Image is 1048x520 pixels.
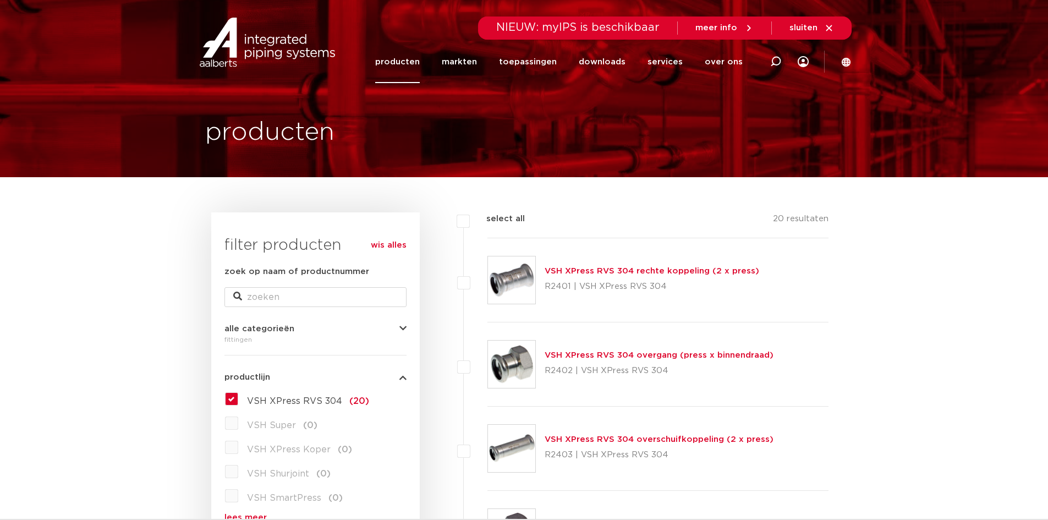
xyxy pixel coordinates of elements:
[545,435,773,444] a: VSH XPress RVS 304 overschuifkoppeling (2 x press)
[499,41,557,83] a: toepassingen
[224,373,407,381] button: productlijn
[496,22,660,33] span: NIEUW: myIPS is beschikbaar
[798,50,809,74] div: my IPS
[349,397,369,406] span: (20)
[328,494,343,502] span: (0)
[488,256,535,304] img: Thumbnail for VSH XPress RVS 304 rechte koppeling (2 x press)
[545,351,773,359] a: VSH XPress RVS 304 overgang (press x binnendraad)
[648,41,683,83] a: services
[375,41,420,83] a: producten
[371,239,407,252] a: wis alles
[247,397,342,406] span: VSH XPress RVS 304
[224,265,369,278] label: zoek op naam of productnummer
[773,212,828,229] p: 20 resultaten
[545,267,759,275] a: VSH XPress RVS 304 rechte koppeling (2 x press)
[247,469,309,478] span: VSH Shurjoint
[545,278,759,295] p: R2401 | VSH XPress RVS 304
[789,23,834,33] a: sluiten
[695,24,737,32] span: meer info
[247,445,331,454] span: VSH XPress Koper
[545,362,773,380] p: R2402 | VSH XPress RVS 304
[316,469,331,478] span: (0)
[205,115,334,150] h1: producten
[224,325,294,333] span: alle categorieën
[705,41,743,83] a: over ons
[338,445,352,454] span: (0)
[224,234,407,256] h3: filter producten
[224,325,407,333] button: alle categorieën
[224,333,407,346] div: fittingen
[303,421,317,430] span: (0)
[224,287,407,307] input: zoeken
[488,341,535,388] img: Thumbnail for VSH XPress RVS 304 overgang (press x binnendraad)
[488,425,535,472] img: Thumbnail for VSH XPress RVS 304 overschuifkoppeling (2 x press)
[224,373,270,381] span: productlijn
[442,41,477,83] a: markten
[789,24,817,32] span: sluiten
[545,446,773,464] p: R2403 | VSH XPress RVS 304
[247,421,296,430] span: VSH Super
[695,23,754,33] a: meer info
[470,212,525,226] label: select all
[375,41,743,83] nav: Menu
[579,41,625,83] a: downloads
[247,494,321,502] span: VSH SmartPress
